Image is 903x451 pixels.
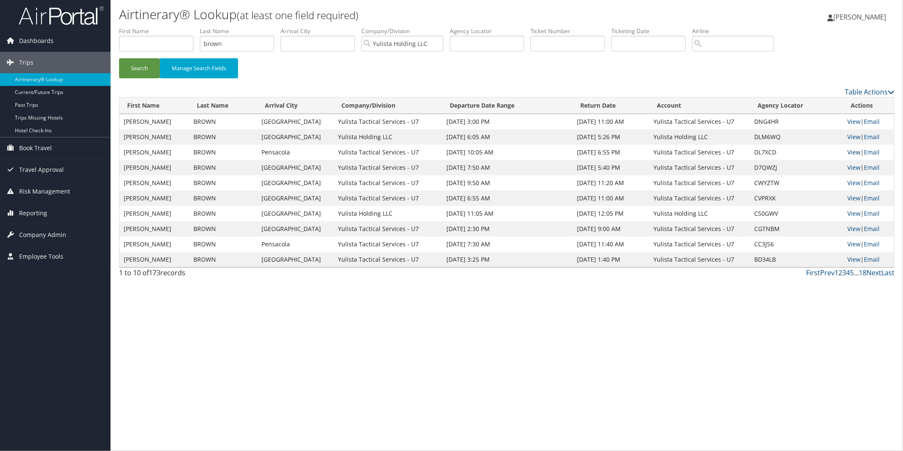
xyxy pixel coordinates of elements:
td: | [843,129,894,145]
td: BROWN [189,206,257,221]
a: View [847,209,860,217]
a: View [847,148,860,156]
td: D7QWZJ [750,160,843,175]
a: View [847,194,860,202]
th: Arrival City: activate to sort column ascending [257,97,334,114]
td: [DATE] 7:30 AM [443,237,573,252]
div: 1 to 10 of records [119,268,304,282]
td: BROWN [189,252,257,267]
a: First [806,268,820,277]
a: Email [864,148,880,156]
a: Email [864,194,880,202]
label: Ticket Number [531,27,611,35]
td: Yulista Tactical Services - U7 [334,191,443,206]
span: Travel Approval [19,159,64,180]
th: Company/Division [334,97,443,114]
td: CC3JS6 [750,237,843,252]
td: Pensacola [257,237,334,252]
td: BROWN [189,237,257,252]
a: Email [864,117,880,126]
td: [PERSON_NAME] [119,129,189,145]
a: View [847,133,860,141]
td: [DATE] 5:40 PM [573,160,649,175]
td: [GEOGRAPHIC_DATA] [257,175,334,191]
td: DNG4HR [750,114,843,129]
td: [GEOGRAPHIC_DATA] [257,114,334,129]
span: [PERSON_NAME] [833,12,886,22]
td: DL7XCD [750,145,843,160]
a: 3 [842,268,846,277]
a: 4 [846,268,850,277]
td: | [843,206,894,221]
th: Return Date: activate to sort column ascending [573,97,649,114]
a: Email [864,255,880,263]
td: [PERSON_NAME] [119,114,189,129]
td: Yulista Holding LLC [334,206,443,221]
label: Agency Locator [450,27,531,35]
td: [DATE] 3:25 PM [443,252,573,267]
td: | [843,175,894,191]
td: [PERSON_NAME] [119,191,189,206]
img: airportal-logo.png [19,6,104,26]
th: Actions [843,97,894,114]
td: BROWN [189,114,257,129]
td: [DATE] 6:55 AM [443,191,573,206]
a: View [847,179,860,187]
td: [GEOGRAPHIC_DATA] [257,191,334,206]
td: [DATE] 11:40 AM [573,237,649,252]
td: [DATE] 2:30 PM [443,221,573,237]
h1: Airtinerary® Lookup [119,6,636,23]
td: BROWN [189,145,257,160]
th: Last Name: activate to sort column ascending [189,97,257,114]
td: [DATE] 11:00 AM [573,191,649,206]
a: Email [864,240,880,248]
td: [DATE] 5:26 PM [573,129,649,145]
td: [PERSON_NAME] [119,221,189,237]
td: | [843,145,894,160]
td: CVPRXK [750,191,843,206]
td: [GEOGRAPHIC_DATA] [257,206,334,221]
th: Account: activate to sort column ascending [649,97,750,114]
button: Manage Search Fields [160,58,238,78]
a: 18 [859,268,866,277]
label: First Name [119,27,200,35]
label: Company/Division [361,27,450,35]
label: Airline [692,27,781,35]
a: 2 [838,268,842,277]
td: [GEOGRAPHIC_DATA] [257,252,334,267]
td: [DATE] 6:55 PM [573,145,649,160]
span: Book Travel [19,137,52,159]
td: [DATE] 1:40 PM [573,252,649,267]
a: Prev [820,268,835,277]
td: | [843,221,894,237]
span: Company Admin [19,224,66,245]
td: BROWN [189,175,257,191]
a: Table Actions [845,87,894,97]
th: First Name: activate to sort column ascending [119,97,189,114]
td: BROWN [189,160,257,175]
a: View [847,225,860,233]
a: [PERSON_NAME] [827,4,894,30]
td: | [843,114,894,129]
a: View [847,117,860,126]
td: Yulista Tactical Services - U7 [334,145,443,160]
td: [DATE] 12:05 PM [573,206,649,221]
th: Agency Locator: activate to sort column ascending [750,97,843,114]
td: DLM6WQ [750,129,843,145]
td: Yulista Tactical Services - U7 [334,237,443,252]
td: Yulista Holding LLC [334,129,443,145]
a: Next [866,268,881,277]
a: Email [864,209,880,217]
span: Dashboards [19,30,54,51]
td: Yulista Tactical Services - U7 [649,191,750,206]
td: [PERSON_NAME] [119,252,189,267]
th: Departure Date Range: activate to sort column ascending [443,97,573,114]
td: Yulista Tactical Services - U7 [649,160,750,175]
td: BROWN [189,191,257,206]
td: Yulista Tactical Services - U7 [334,221,443,237]
td: [PERSON_NAME] [119,206,189,221]
td: Yulista Tactical Services - U7 [649,114,750,129]
td: Yulista Tactical Services - U7 [334,160,443,175]
td: | [843,191,894,206]
td: CS0GWV [750,206,843,221]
